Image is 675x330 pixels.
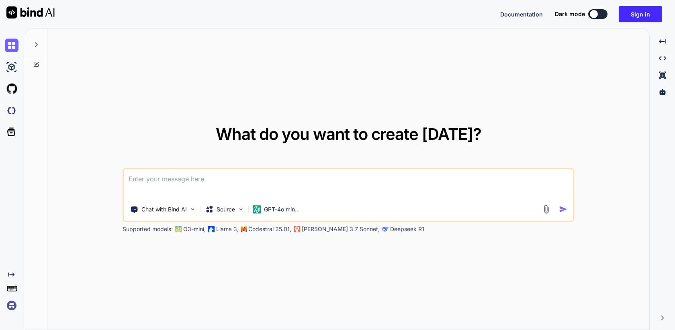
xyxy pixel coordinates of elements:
[175,226,182,232] img: GPT-4
[216,124,481,144] span: What do you want to create [DATE]?
[241,226,247,232] img: Mistral-AI
[248,225,291,233] p: Codestral 25.01,
[123,225,173,233] p: Supported models:
[619,6,662,22] button: Sign in
[5,60,18,74] img: ai-studio
[294,226,300,232] img: claude
[183,225,206,233] p: O3-mini,
[253,205,261,213] img: GPT-4o mini
[216,225,239,233] p: Llama 3,
[302,225,380,233] p: [PERSON_NAME] 3.7 Sonnet,
[189,206,196,213] img: Pick Tools
[500,10,543,18] button: Documentation
[208,226,215,232] img: Llama2
[5,299,18,312] img: signin
[141,205,187,213] p: Chat with Bind AI
[5,104,18,117] img: darkCloudIdeIcon
[264,205,298,213] p: GPT-4o min..
[500,11,543,18] span: Documentation
[382,226,389,232] img: claude
[390,225,424,233] p: Deepseek R1
[6,6,55,18] img: Bind AI
[217,205,235,213] p: Source
[559,205,567,213] img: icon
[5,39,18,52] img: chat
[542,205,551,214] img: attachment
[5,82,18,96] img: githubLight
[555,10,585,18] span: Dark mode
[237,206,244,213] img: Pick Models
